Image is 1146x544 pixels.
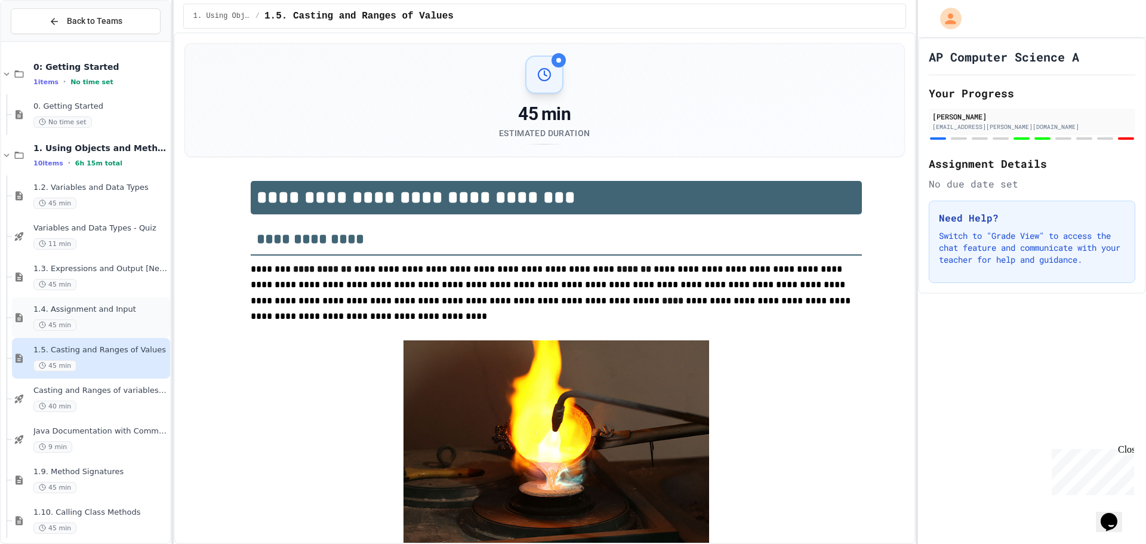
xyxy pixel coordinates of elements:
span: 1.5. Casting and Ranges of Values [33,345,168,355]
iframe: chat widget [1096,496,1134,532]
span: No time set [33,116,92,128]
span: 45 min [33,279,76,290]
span: 1 items [33,78,58,86]
span: Casting and Ranges of variables - Quiz [33,386,168,396]
div: [PERSON_NAME] [932,111,1132,122]
h1: AP Computer Science A [929,48,1079,65]
span: 45 min [33,482,76,493]
span: 45 min [33,523,76,534]
h2: Assignment Details [929,155,1135,172]
span: 1.2. Variables and Data Types [33,183,168,193]
span: 1.4. Assignment and Input [33,305,168,315]
p: Switch to "Grade View" to access the chat feature and communicate with your teacher for help and ... [939,230,1125,266]
span: 9 min [33,441,72,453]
span: 1. Using Objects and Methods [193,11,251,21]
div: My Account [928,5,965,32]
span: • [68,158,70,168]
span: 1.3. Expressions and Output [New] [33,264,168,274]
div: No due date set [929,177,1135,191]
span: Java Documentation with Comments - Topic 1.8 [33,426,168,437]
button: Back to Teams [11,8,161,34]
span: Back to Teams [67,15,122,27]
span: 45 min [33,360,76,371]
div: 45 min [499,103,590,125]
span: 1.5. Casting and Ranges of Values [264,9,454,23]
span: 45 min [33,319,76,331]
span: 11 min [33,238,76,250]
span: No time set [70,78,113,86]
span: 6h 15m total [75,159,122,167]
span: 1.10. Calling Class Methods [33,508,168,518]
span: 10 items [33,159,63,167]
span: Variables and Data Types - Quiz [33,223,168,233]
span: 1. Using Objects and Methods [33,143,168,153]
span: / [255,11,260,21]
span: • [63,77,66,87]
div: Estimated Duration [499,127,590,139]
span: 0: Getting Started [33,62,168,72]
iframe: chat widget [1047,444,1134,495]
div: [EMAIL_ADDRESS][PERSON_NAME][DOMAIN_NAME] [932,122,1132,131]
span: 40 min [33,401,76,412]
span: 45 min [33,198,76,209]
div: Chat with us now!Close [5,5,82,76]
span: 0. Getting Started [33,102,168,112]
h3: Need Help? [939,211,1125,225]
h2: Your Progress [929,85,1135,102]
span: 1.9. Method Signatures [33,467,168,477]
